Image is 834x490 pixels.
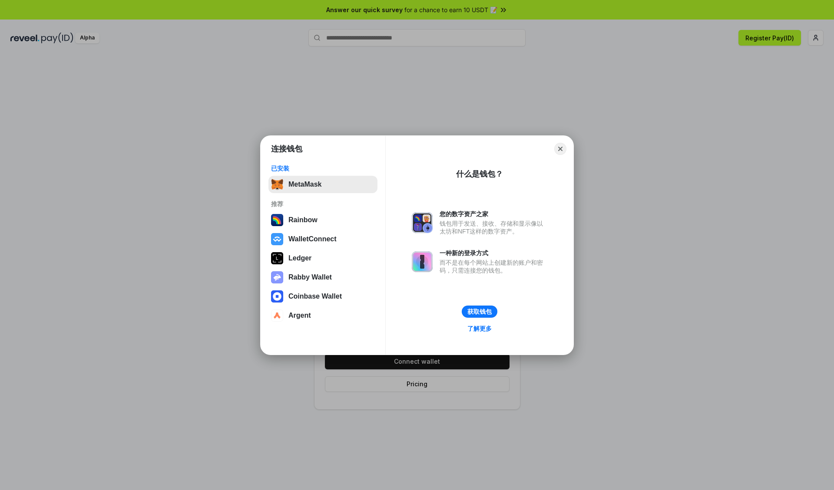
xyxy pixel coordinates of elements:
[440,220,547,235] div: 钱包用于发送、接收、存储和显示像以太坊和NFT这样的数字资产。
[271,144,302,154] h1: 连接钱包
[288,312,311,319] div: Argent
[467,325,492,332] div: 了解更多
[412,251,433,272] img: svg+xml,%3Csvg%20xmlns%3D%22http%3A%2F%2Fwww.w3.org%2F2000%2Fsvg%22%20fill%3D%22none%22%20viewBox...
[271,164,375,172] div: 已安装
[271,309,283,322] img: svg+xml,%3Csvg%20width%3D%2228%22%20height%3D%2228%22%20viewBox%3D%220%200%2028%2028%22%20fill%3D...
[467,308,492,316] div: 获取钱包
[271,252,283,264] img: svg+xml,%3Csvg%20xmlns%3D%22http%3A%2F%2Fwww.w3.org%2F2000%2Fsvg%22%20width%3D%2228%22%20height%3...
[268,176,377,193] button: MetaMask
[268,211,377,229] button: Rainbow
[271,233,283,245] img: svg+xml,%3Csvg%20width%3D%2228%22%20height%3D%2228%22%20viewBox%3D%220%200%2028%2028%22%20fill%3D...
[288,254,311,262] div: Ledger
[271,290,283,303] img: svg+xml,%3Csvg%20width%3D%2228%22%20height%3D%2228%22%20viewBox%3D%220%200%2028%2028%22%20fill%3D...
[271,271,283,283] img: svg+xml,%3Csvg%20xmlns%3D%22http%3A%2F%2Fwww.w3.org%2F2000%2Fsvg%22%20fill%3D%22none%22%20viewBox...
[268,250,377,267] button: Ledger
[271,214,283,226] img: svg+xml,%3Csvg%20width%3D%22120%22%20height%3D%22120%22%20viewBox%3D%220%200%20120%20120%22%20fil...
[288,293,342,300] div: Coinbase Wallet
[288,181,321,188] div: MetaMask
[462,306,497,318] button: 获取钱包
[268,307,377,324] button: Argent
[271,200,375,208] div: 推荐
[440,249,547,257] div: 一种新的登录方式
[554,143,566,155] button: Close
[268,230,377,248] button: WalletConnect
[440,210,547,218] div: 您的数字资产之家
[288,235,337,243] div: WalletConnect
[462,323,497,334] a: 了解更多
[288,273,332,281] div: Rabby Wallet
[412,212,433,233] img: svg+xml,%3Csvg%20xmlns%3D%22http%3A%2F%2Fwww.w3.org%2F2000%2Fsvg%22%20fill%3D%22none%22%20viewBox...
[456,169,503,179] div: 什么是钱包？
[271,178,283,191] img: svg+xml,%3Csvg%20fill%3D%22none%22%20height%3D%2233%22%20viewBox%3D%220%200%2035%2033%22%20width%...
[440,259,547,274] div: 而不是在每个网站上创建新的账户和密码，只需连接您的钱包。
[268,269,377,286] button: Rabby Wallet
[288,216,318,224] div: Rainbow
[268,288,377,305] button: Coinbase Wallet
